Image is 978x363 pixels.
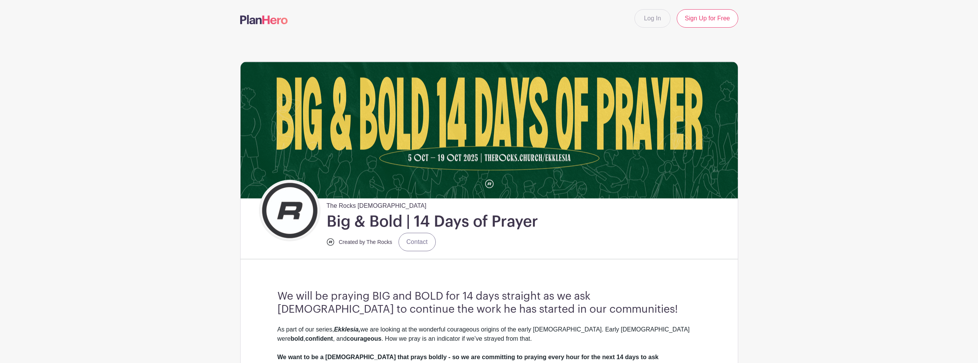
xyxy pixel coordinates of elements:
img: Icon%20Logo_B.jpg [261,182,319,239]
strong: courageous [347,335,382,342]
strong: bold [291,335,304,342]
img: Icon%20Logo_B.jpg [327,238,334,246]
a: Sign Up for Free [677,9,738,28]
strong: confident [305,335,333,342]
small: Created by The Rocks [339,239,392,245]
img: logo-507f7623f17ff9eddc593b1ce0a138ce2505c220e1c5a4e2b4648c50719b7d32.svg [240,15,288,24]
a: Contact [399,233,436,251]
img: Big&Bold%2014%20Days%20of%20Prayer_Header.png [241,62,738,198]
h3: We will be praying BIG and BOLD for 14 days straight as we ask [DEMOGRAPHIC_DATA] to continue the... [277,290,701,316]
em: Ekklesia, [334,326,360,333]
a: Log In [634,9,671,28]
span: The Rocks [DEMOGRAPHIC_DATA] [327,198,427,211]
h1: Big & Bold | 14 Days of Prayer [327,212,538,231]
